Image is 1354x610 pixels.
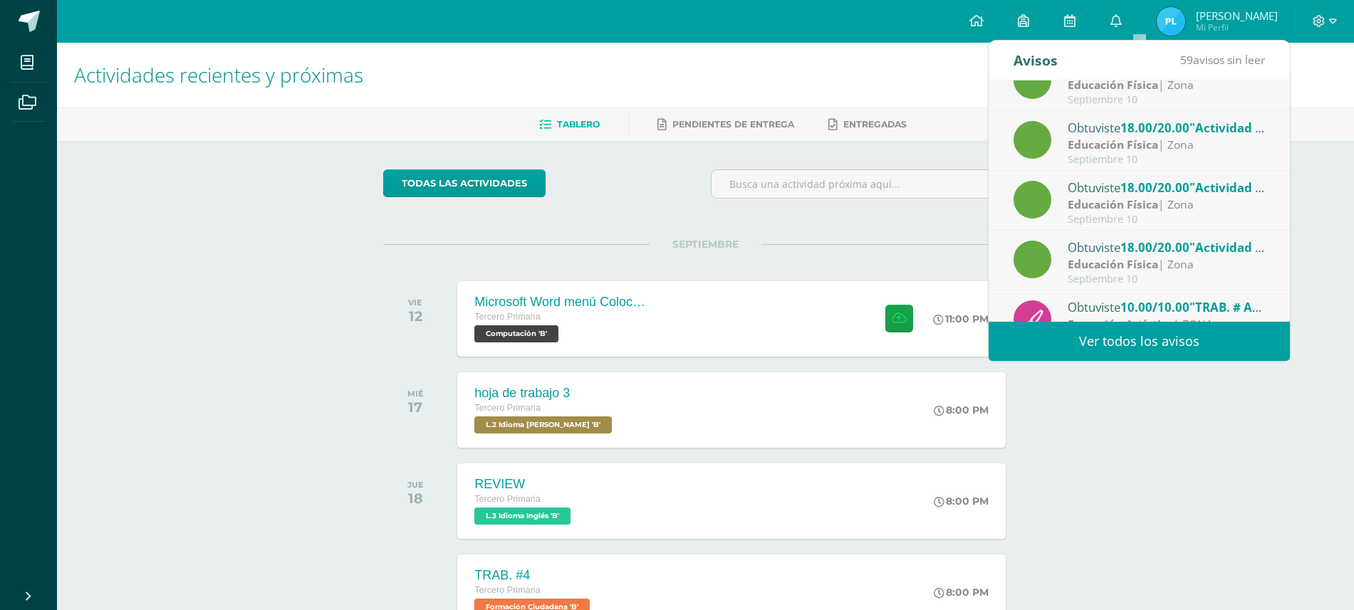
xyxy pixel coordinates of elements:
div: | Zona [1068,77,1266,93]
div: Septiembre 10 [1068,154,1266,166]
span: "Actividad 3" [1189,120,1268,136]
span: Tercero Primaria [474,312,540,322]
span: "Actividad 2" [1189,179,1268,196]
div: Septiembre 10 [1068,214,1266,226]
div: Obtuviste en [1068,238,1266,256]
span: Tercero Primaria [474,403,540,413]
a: Entregadas [828,113,907,136]
strong: Educación Física [1068,137,1158,152]
strong: Educación Física [1068,196,1158,212]
div: 8:00 PM [934,495,989,508]
div: 8:00 PM [934,586,989,599]
div: | Zona [1068,196,1266,213]
span: L.2 Idioma Maya Kaqchikel 'B' [474,416,612,433]
div: | ZONA [1068,316,1266,332]
a: Tablero [539,113,600,136]
span: SEPTIEMBRE [650,238,761,251]
div: VIE [408,298,422,307]
div: JUE [407,480,424,490]
span: Tercero Primaria [474,585,540,595]
span: Entregadas [843,119,907,130]
div: | Zona [1068,137,1266,153]
span: Pendientes de entrega [672,119,794,130]
div: 18 [407,490,424,507]
span: 59 [1180,52,1193,68]
span: 18.00/20.00 [1120,239,1189,256]
span: 18.00/20.00 [1120,179,1189,196]
img: e56f138525accb2705e4471cb03849bb.png [1157,7,1185,36]
a: Ver todos los avisos [989,322,1290,361]
span: Tercero Primaria [474,494,540,504]
strong: Expresión Artística [1068,316,1173,332]
div: Septiembre 10 [1068,94,1266,106]
div: Obtuviste en [1068,298,1266,316]
div: 11:00 PM [933,312,989,325]
span: Computación 'B' [474,325,558,342]
div: TRAB. #4 [474,568,593,583]
span: 18.00/20.00 [1120,120,1189,136]
div: 17 [407,399,424,416]
span: "TRAB. # Artes Mayores" [1189,299,1335,315]
strong: Educación Física [1068,256,1158,272]
div: Microsoft Word menú Colocación de márgenes [474,295,645,310]
strong: Educación Física [1068,77,1158,93]
div: Obtuviste en [1068,118,1266,137]
span: 10.00/10.00 [1120,299,1189,315]
span: Tablero [557,119,600,130]
div: Obtuviste en [1068,178,1266,196]
div: REVIEW [474,477,574,492]
div: 8:00 PM [934,404,989,416]
a: todas las Actividades [383,169,546,197]
div: hoja de trabajo 3 [474,386,615,401]
div: Avisos [1014,41,1058,80]
div: Septiembre 10 [1068,273,1266,285]
span: Actividades recientes y próximas [74,61,363,88]
div: 12 [408,307,422,325]
input: Busca una actividad próxima aquí... [712,170,1027,198]
span: Mi Perfil [1196,21,1278,33]
span: avisos sin leer [1180,52,1265,68]
div: MIÉ [407,389,424,399]
span: L.3 Idioma Inglés 'B' [474,508,571,525]
a: Pendientes de entrega [657,113,794,136]
span: "Actividad 1" [1189,239,1268,256]
span: [PERSON_NAME] [1196,9,1278,23]
div: | Zona [1068,256,1266,273]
